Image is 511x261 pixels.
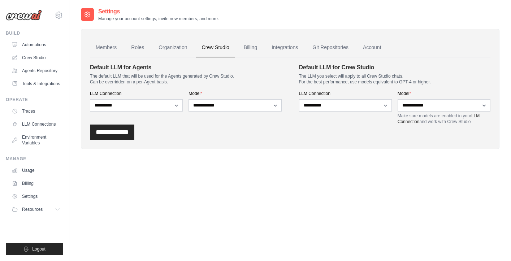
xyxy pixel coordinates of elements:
[9,204,63,215] button: Resources
[9,131,63,149] a: Environment Variables
[6,10,42,21] img: Logo
[6,30,63,36] div: Build
[6,243,63,255] button: Logout
[9,65,63,77] a: Agents Repository
[307,38,354,57] a: Git Repositories
[299,91,392,96] label: LLM Connection
[98,16,219,22] p: Manage your account settings, invite new members, and more.
[357,38,387,57] a: Account
[90,63,282,72] h4: Default LLM for Agents
[98,7,219,16] h2: Settings
[398,113,490,125] p: Make sure models are enabled in your and work with Crew Studio
[153,38,193,57] a: Organization
[238,38,263,57] a: Billing
[125,38,150,57] a: Roles
[6,156,63,162] div: Manage
[9,39,63,51] a: Automations
[9,178,63,189] a: Billing
[22,206,43,212] span: Resources
[9,118,63,130] a: LLM Connections
[90,73,282,85] p: The default LLM that will be used for the Agents generated by Crew Studio. Can be overridden on a...
[398,91,490,96] label: Model
[299,63,491,72] h4: Default LLM for Crew Studio
[9,78,63,90] a: Tools & Integrations
[196,38,235,57] a: Crew Studio
[266,38,304,57] a: Integrations
[6,97,63,103] div: Operate
[9,52,63,64] a: Crew Studio
[9,105,63,117] a: Traces
[32,246,46,252] span: Logout
[9,191,63,202] a: Settings
[299,73,491,85] p: The LLM you select will apply to all Crew Studio chats. For the best performance, use models equi...
[90,91,183,96] label: LLM Connection
[90,38,122,57] a: Members
[9,165,63,176] a: Usage
[189,91,281,96] label: Model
